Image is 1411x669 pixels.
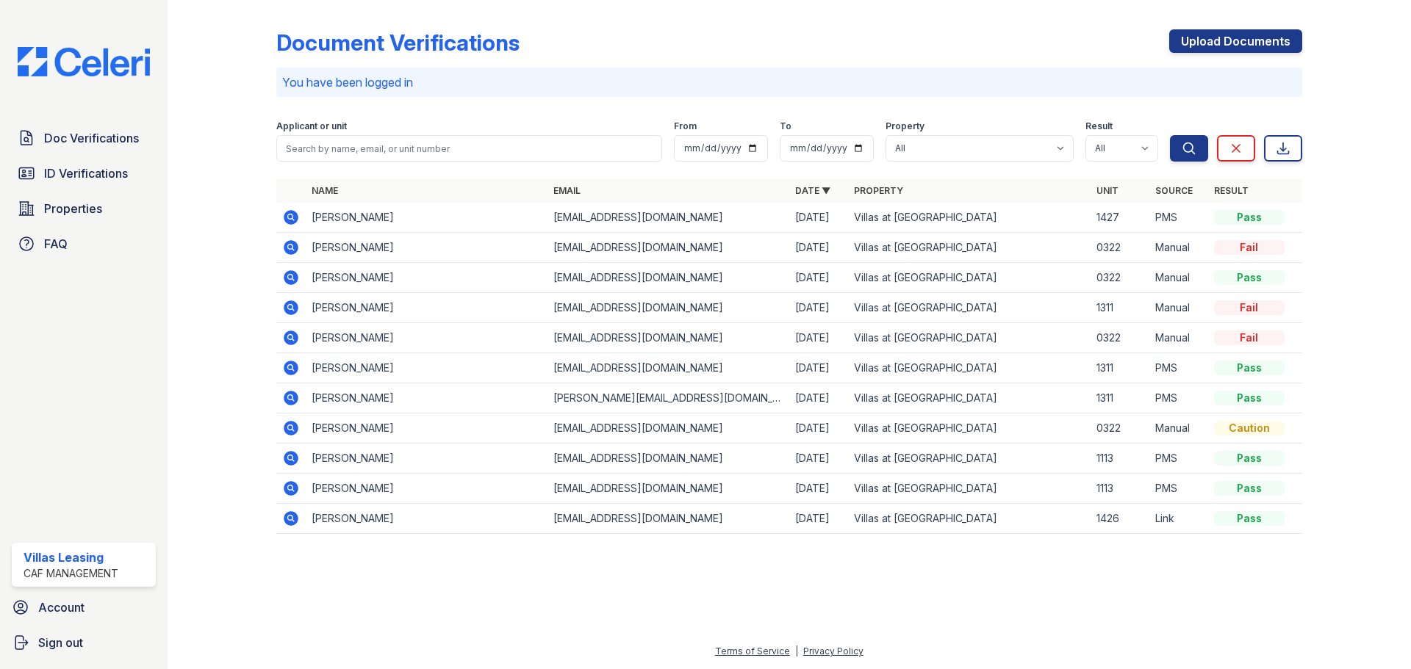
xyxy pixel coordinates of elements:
[1091,413,1149,444] td: 0322
[12,159,156,188] a: ID Verifications
[306,444,547,474] td: [PERSON_NAME]
[547,504,789,534] td: [EMAIL_ADDRESS][DOMAIN_NAME]
[1214,451,1285,466] div: Pass
[848,323,1090,353] td: Villas at [GEOGRAPHIC_DATA]
[547,293,789,323] td: [EMAIL_ADDRESS][DOMAIN_NAME]
[547,444,789,474] td: [EMAIL_ADDRESS][DOMAIN_NAME]
[1214,511,1285,526] div: Pass
[12,123,156,153] a: Doc Verifications
[1149,293,1208,323] td: Manual
[1091,444,1149,474] td: 1113
[306,293,547,323] td: [PERSON_NAME]
[547,413,789,444] td: [EMAIL_ADDRESS][DOMAIN_NAME]
[6,593,162,622] a: Account
[44,235,68,253] span: FAQ
[1214,330,1285,345] div: Fail
[795,185,830,196] a: Date ▼
[1149,323,1208,353] td: Manual
[789,353,848,383] td: [DATE]
[789,383,848,413] td: [DATE]
[44,129,139,147] span: Doc Verifications
[306,474,547,504] td: [PERSON_NAME]
[789,444,848,474] td: [DATE]
[795,646,798,657] div: |
[1091,474,1149,504] td: 1113
[12,229,156,258] a: FAQ
[886,120,924,132] label: Property
[789,504,848,534] td: [DATE]
[38,634,83,651] span: Sign out
[1091,263,1149,293] td: 0322
[1149,413,1208,444] td: Manual
[848,474,1090,504] td: Villas at [GEOGRAPHIC_DATA]
[848,504,1090,534] td: Villas at [GEOGRAPHIC_DATA]
[24,549,118,566] div: Villas Leasing
[1091,383,1149,413] td: 1311
[306,353,547,383] td: [PERSON_NAME]
[1091,323,1149,353] td: 0322
[803,646,864,657] a: Privacy Policy
[1214,361,1285,375] div: Pass
[848,353,1090,383] td: Villas at [GEOGRAPHIC_DATA]
[547,263,789,293] td: [EMAIL_ADDRESS][DOMAIN_NAME]
[306,504,547,534] td: [PERSON_NAME]
[547,323,789,353] td: [EMAIL_ADDRESS][DOMAIN_NAME]
[1149,504,1208,534] td: Link
[547,353,789,383] td: [EMAIL_ADDRESS][DOMAIN_NAME]
[1149,233,1208,263] td: Manual
[848,293,1090,323] td: Villas at [GEOGRAPHIC_DATA]
[547,474,789,504] td: [EMAIL_ADDRESS][DOMAIN_NAME]
[276,120,347,132] label: Applicant or unit
[1096,185,1119,196] a: Unit
[1091,504,1149,534] td: 1426
[715,646,790,657] a: Terms of Service
[6,628,162,657] a: Sign out
[1149,474,1208,504] td: PMS
[547,203,789,233] td: [EMAIL_ADDRESS][DOMAIN_NAME]
[276,29,520,56] div: Document Verifications
[1214,185,1249,196] a: Result
[789,413,848,444] td: [DATE]
[789,233,848,263] td: [DATE]
[848,233,1090,263] td: Villas at [GEOGRAPHIC_DATA]
[276,135,662,162] input: Search by name, email, or unit number
[547,233,789,263] td: [EMAIL_ADDRESS][DOMAIN_NAME]
[1214,421,1285,435] div: Caution
[1214,391,1285,405] div: Pass
[789,474,848,504] td: [DATE]
[24,566,118,581] div: CAF Management
[1091,233,1149,263] td: 0322
[789,263,848,293] td: [DATE]
[1149,353,1208,383] td: PMS
[306,323,547,353] td: [PERSON_NAME]
[1214,210,1285,225] div: Pass
[306,203,547,233] td: [PERSON_NAME]
[312,185,338,196] a: Name
[1091,203,1149,233] td: 1427
[6,47,162,76] img: CE_Logo_Blue-a8612792a0a2168367f1c8372b55b34899dd931a85d93a1a3d3e32e68fde9ad4.png
[1091,293,1149,323] td: 1311
[1149,203,1208,233] td: PMS
[854,185,903,196] a: Property
[780,120,791,132] label: To
[848,383,1090,413] td: Villas at [GEOGRAPHIC_DATA]
[44,200,102,217] span: Properties
[38,599,85,616] span: Account
[674,120,697,132] label: From
[553,185,581,196] a: Email
[1214,270,1285,285] div: Pass
[848,203,1090,233] td: Villas at [GEOGRAPHIC_DATA]
[789,203,848,233] td: [DATE]
[282,73,1296,91] p: You have been logged in
[1214,300,1285,315] div: Fail
[547,383,789,413] td: [PERSON_NAME][EMAIL_ADDRESS][DOMAIN_NAME]
[848,413,1090,444] td: Villas at [GEOGRAPHIC_DATA]
[1155,185,1193,196] a: Source
[1085,120,1113,132] label: Result
[1214,481,1285,496] div: Pass
[306,263,547,293] td: [PERSON_NAME]
[1149,444,1208,474] td: PMS
[1214,240,1285,255] div: Fail
[306,233,547,263] td: [PERSON_NAME]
